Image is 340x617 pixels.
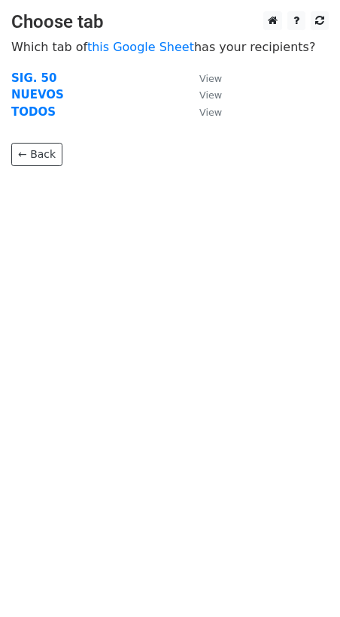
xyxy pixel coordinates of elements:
[199,89,222,101] small: View
[184,71,222,85] a: View
[11,88,64,101] a: NUEVOS
[11,11,329,33] h3: Choose tab
[11,71,57,85] a: SIG. 50
[199,73,222,84] small: View
[11,39,329,55] p: Which tab of has your recipients?
[199,107,222,118] small: View
[87,40,194,54] a: this Google Sheet
[11,105,56,119] a: TODOS
[184,88,222,101] a: View
[184,105,222,119] a: View
[11,143,62,166] a: ← Back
